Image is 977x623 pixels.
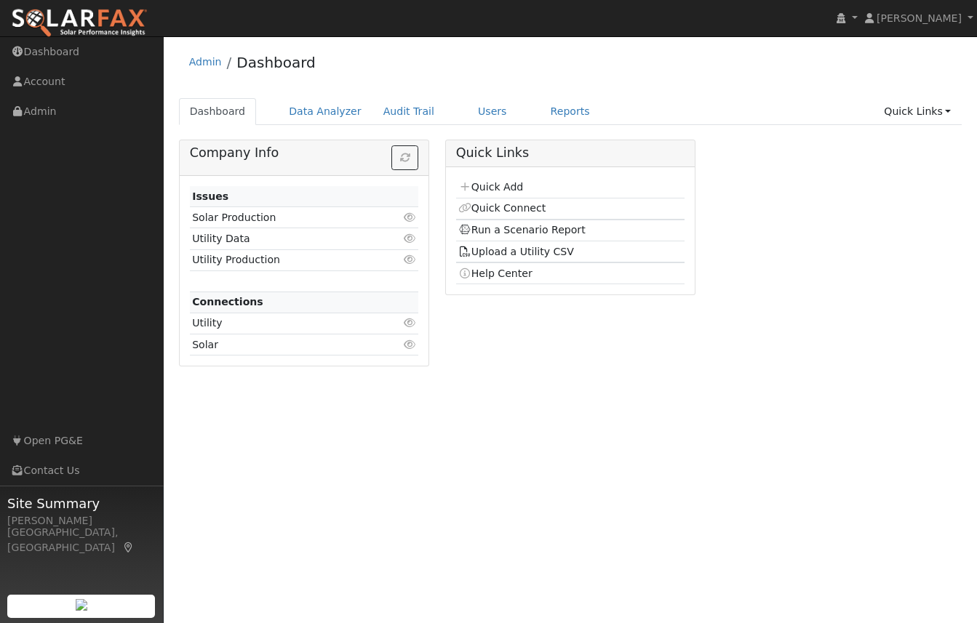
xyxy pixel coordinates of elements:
[122,542,135,553] a: Map
[190,228,382,249] td: Utility Data
[540,98,601,125] a: Reports
[190,145,419,161] h5: Company Info
[76,599,87,611] img: retrieve
[877,12,962,24] span: [PERSON_NAME]
[7,513,156,528] div: [PERSON_NAME]
[190,249,382,270] td: Utility Production
[403,233,416,244] i: Click to view
[403,339,416,350] i: Click to view
[7,494,156,513] span: Site Summary
[458,246,574,257] a: Upload a Utility CSV
[403,212,416,222] i: Click to view
[278,98,372,125] a: Data Analyzer
[190,334,382,355] td: Solar
[458,181,523,193] a: Quick Add
[458,224,586,236] a: Run a Scenario Report
[236,54,316,71] a: Dashboard
[403,318,416,328] i: Click to view
[192,190,228,202] strong: Issues
[403,254,416,265] i: Click to view
[873,98,962,125] a: Quick Links
[458,268,533,279] a: Help Center
[372,98,445,125] a: Audit Trail
[456,145,685,161] h5: Quick Links
[190,207,382,228] td: Solar Production
[189,56,222,68] a: Admin
[192,296,263,308] strong: Connections
[7,525,156,555] div: [GEOGRAPHIC_DATA], [GEOGRAPHIC_DATA]
[179,98,257,125] a: Dashboard
[458,202,546,214] a: Quick Connect
[11,8,148,39] img: SolarFax
[467,98,518,125] a: Users
[190,313,382,334] td: Utility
